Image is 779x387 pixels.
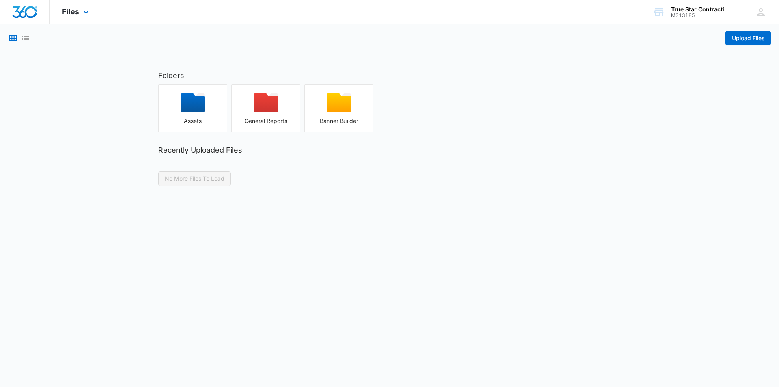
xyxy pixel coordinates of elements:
[232,118,300,124] div: General Reports
[62,7,79,16] span: Files
[671,6,730,13] div: account name
[732,34,764,43] span: Upload Files
[8,33,18,43] button: Grid View
[21,33,30,43] button: List View
[725,31,771,45] button: Upload Files
[158,171,231,186] button: No More Files To Load
[304,84,373,132] button: Banner Builder
[158,145,621,156] h2: Recently Uploaded Files
[231,84,300,132] button: General Reports
[158,70,621,81] h2: Folders
[159,118,227,124] div: Assets
[158,84,227,132] button: Assets
[671,13,730,18] div: account id
[305,118,373,124] div: Banner Builder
